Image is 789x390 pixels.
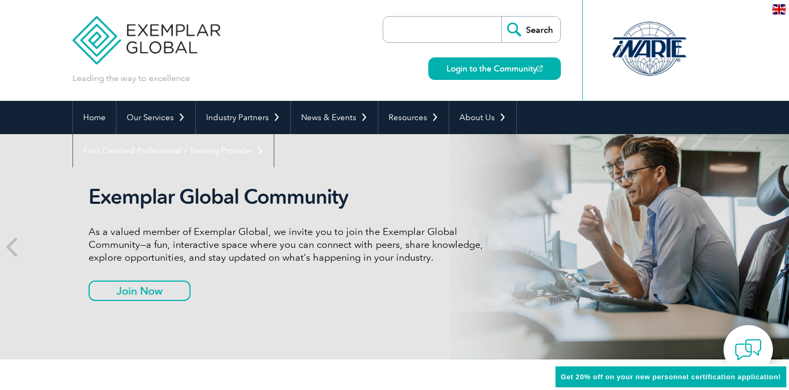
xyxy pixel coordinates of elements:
[73,101,116,134] a: Home
[537,65,543,71] img: open_square.png
[89,281,191,301] a: Join Now
[428,57,561,80] a: Login to the Community
[72,72,190,84] p: Leading the way to excellence
[735,336,762,363] img: contact-chat.png
[89,185,491,209] h2: Exemplar Global Community
[196,101,290,134] a: Industry Partners
[73,134,274,167] a: Find Certified Professional / Training Provider
[378,101,449,134] a: Resources
[561,373,781,381] span: Get 20% off on your new personnel certification application!
[89,225,491,264] p: As a valued member of Exemplar Global, we invite you to join the Exemplar Global Community—a fun,...
[291,101,378,134] a: News & Events
[501,17,560,42] input: Search
[449,101,516,134] a: About Us
[116,101,195,134] a: Our Services
[772,4,786,14] img: en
